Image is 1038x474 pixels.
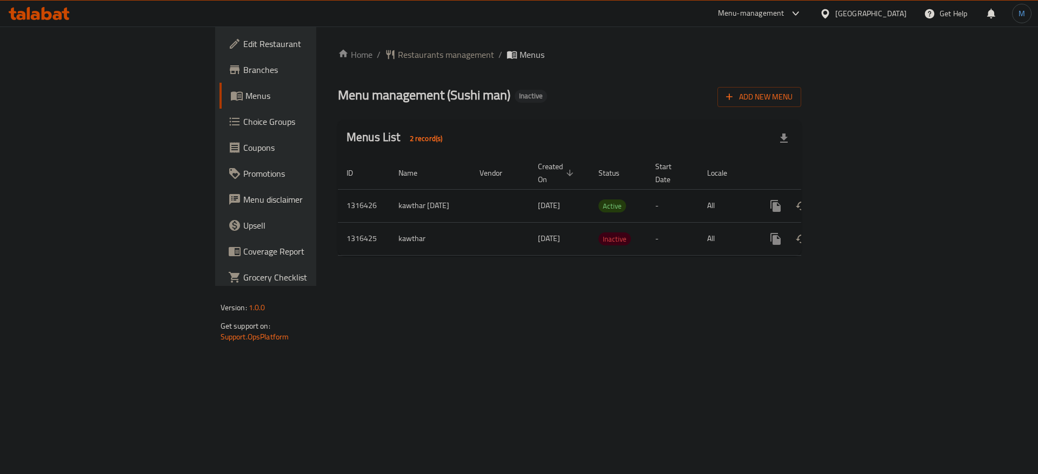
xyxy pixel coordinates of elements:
[726,90,793,104] span: Add New Menu
[598,166,634,179] span: Status
[598,200,626,212] span: Active
[219,57,389,83] a: Branches
[754,157,875,190] th: Actions
[338,48,801,61] nav: breadcrumb
[763,226,789,252] button: more
[243,115,380,128] span: Choice Groups
[538,160,577,186] span: Created On
[243,271,380,284] span: Grocery Checklist
[763,193,789,219] button: more
[347,129,449,147] h2: Menus List
[219,212,389,238] a: Upsell
[219,186,389,212] a: Menu disclaimer
[245,89,380,102] span: Menus
[221,319,270,333] span: Get support on:
[598,233,631,245] span: Inactive
[243,37,380,50] span: Edit Restaurant
[219,109,389,135] a: Choice Groups
[718,7,784,20] div: Menu-management
[835,8,907,19] div: [GEOGRAPHIC_DATA]
[243,245,380,258] span: Coverage Report
[243,167,380,180] span: Promotions
[520,48,544,61] span: Menus
[390,189,471,222] td: kawthar [DATE]
[219,264,389,290] a: Grocery Checklist
[1019,8,1025,19] span: M
[338,157,875,256] table: enhanced table
[219,238,389,264] a: Coverage Report
[515,90,547,103] div: Inactive
[243,193,380,206] span: Menu disclaimer
[390,222,471,255] td: kawthar
[655,160,686,186] span: Start Date
[698,222,754,255] td: All
[403,130,449,147] div: Total records count
[538,198,560,212] span: [DATE]
[647,189,698,222] td: -
[771,125,797,151] div: Export file
[789,193,815,219] button: Change Status
[249,301,265,315] span: 1.0.0
[219,83,389,109] a: Menus
[219,161,389,186] a: Promotions
[707,166,741,179] span: Locale
[338,83,510,107] span: Menu management ( Sushi man )
[221,301,247,315] span: Version:
[498,48,502,61] li: /
[398,48,494,61] span: Restaurants management
[698,189,754,222] td: All
[243,219,380,232] span: Upsell
[403,133,449,144] span: 2 record(s)
[219,31,389,57] a: Edit Restaurant
[219,135,389,161] a: Coupons
[647,222,698,255] td: -
[221,330,289,344] a: Support.OpsPlatform
[398,166,431,179] span: Name
[385,48,494,61] a: Restaurants management
[243,141,380,154] span: Coupons
[717,87,801,107] button: Add New Menu
[538,231,560,245] span: [DATE]
[515,91,547,101] span: Inactive
[347,166,367,179] span: ID
[480,166,516,179] span: Vendor
[243,63,380,76] span: Branches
